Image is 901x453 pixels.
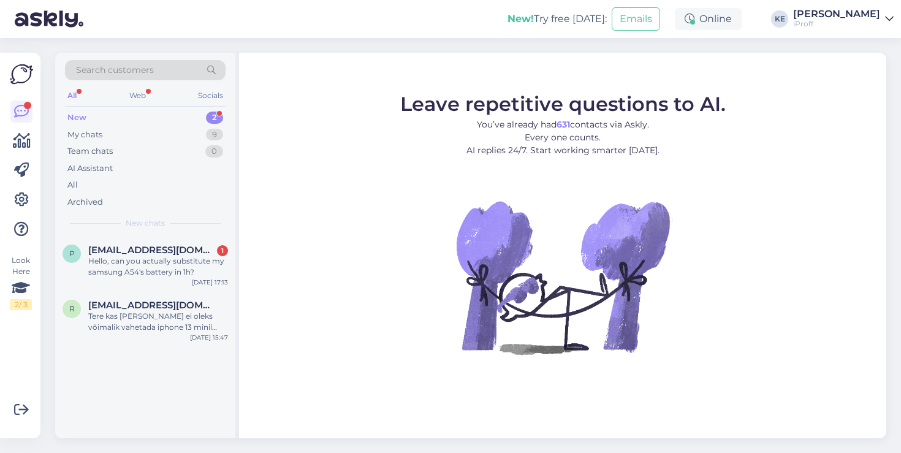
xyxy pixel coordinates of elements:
div: Hello, can you actually substitute my samsung A54's battery in 1h? [88,256,228,278]
div: [DATE] 17:13 [192,278,228,287]
b: 631 [557,119,570,130]
div: New [67,112,86,124]
span: R [69,304,75,313]
div: 9 [206,129,223,141]
span: Search customers [76,64,154,77]
div: 2 [206,112,223,124]
div: 2 / 3 [10,299,32,310]
div: 1 [217,245,228,256]
div: Socials [196,88,226,104]
img: No Chat active [452,167,673,387]
div: Archived [67,196,103,208]
img: Askly Logo [10,63,33,86]
div: Look Here [10,255,32,310]
div: My chats [67,129,102,141]
div: All [65,88,79,104]
div: Tere kas [PERSON_NAME] ei oleks võimalik vahetada iphone 13 minil [PERSON_NAME] kas te vahetate n... [88,311,228,333]
div: Team chats [67,145,113,158]
div: 0 [205,145,223,158]
div: All [67,179,78,191]
div: [DATE] 15:47 [190,333,228,342]
div: Web [127,88,148,104]
span: Ranelluht@gmail.com [88,300,216,311]
div: Online [675,8,742,30]
span: p [69,249,75,258]
a: [PERSON_NAME]iProff [793,9,894,29]
b: New! [508,13,534,25]
div: [PERSON_NAME] [793,9,880,19]
p: You’ve already had contacts via Askly. Every one counts. AI replies 24/7. Start working smarter [... [400,118,726,157]
div: KE [771,10,788,28]
span: New chats [126,218,165,229]
div: Try free [DATE]: [508,12,607,26]
span: Leave repetitive questions to AI. [400,92,726,116]
div: AI Assistant [67,162,113,175]
div: iProff [793,19,880,29]
button: Emails [612,7,660,31]
span: pietro.ori22@gmail.com [88,245,216,256]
